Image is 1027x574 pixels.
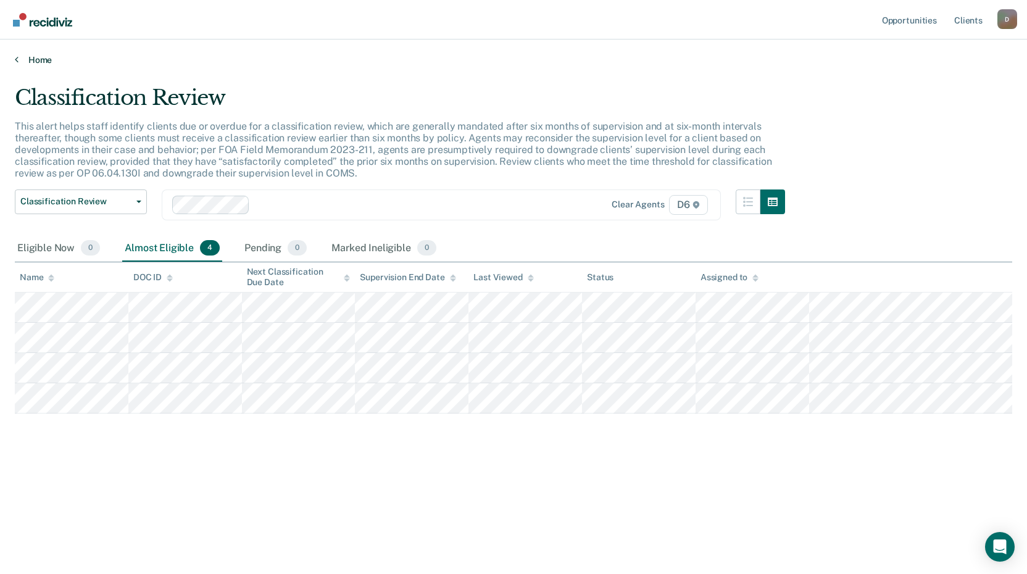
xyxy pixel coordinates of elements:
[15,120,771,180] p: This alert helps staff identify clients due or overdue for a classification review, which are gen...
[122,235,222,262] div: Almost Eligible4
[20,196,131,207] span: Classification Review
[417,240,436,256] span: 0
[81,240,100,256] span: 0
[612,199,664,210] div: Clear agents
[587,272,613,283] div: Status
[997,9,1017,29] button: Profile dropdown button
[133,272,173,283] div: DOC ID
[15,85,785,120] div: Classification Review
[200,240,220,256] span: 4
[473,272,533,283] div: Last Viewed
[288,240,307,256] span: 0
[242,235,309,262] div: Pending0
[669,195,708,215] span: D6
[985,532,1015,562] div: Open Intercom Messenger
[360,272,455,283] div: Supervision End Date
[20,272,54,283] div: Name
[247,267,351,288] div: Next Classification Due Date
[329,235,439,262] div: Marked Ineligible0
[701,272,759,283] div: Assigned to
[13,13,72,27] img: Recidiviz
[15,189,147,214] button: Classification Review
[997,9,1017,29] div: D
[15,54,1012,65] a: Home
[15,235,102,262] div: Eligible Now0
